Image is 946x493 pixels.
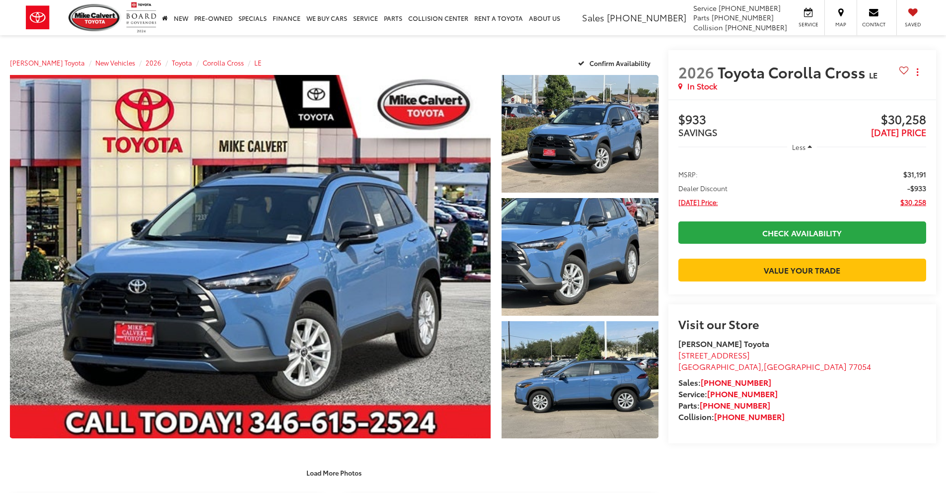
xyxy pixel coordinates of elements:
span: [GEOGRAPHIC_DATA] [678,360,761,372]
span: MSRP: [678,169,698,179]
img: Mike Calvert Toyota [69,4,121,31]
a: [PHONE_NUMBER] [701,376,771,388]
a: Expand Photo 3 [502,321,658,439]
strong: Sales: [678,376,771,388]
span: $933 [678,113,802,128]
a: LE [254,58,262,67]
span: -$933 [907,183,926,193]
span: Saved [902,21,924,28]
span: Map [830,21,852,28]
a: Value Your Trade [678,259,926,281]
button: Less [787,138,817,156]
a: [PERSON_NAME] Toyota [10,58,85,67]
span: $30,258 [900,197,926,207]
a: Expand Photo 0 [10,75,491,438]
strong: Collision: [678,411,785,422]
span: Dealer Discount [678,183,728,193]
span: Service [693,3,717,13]
span: 77054 [849,360,871,372]
a: [PHONE_NUMBER] [707,388,778,399]
span: [PHONE_NUMBER] [712,12,774,22]
strong: Service: [678,388,778,399]
span: Toyota Corolla Cross [718,61,869,82]
span: $30,258 [802,113,926,128]
button: Confirm Availability [573,54,658,71]
button: Actions [909,63,926,80]
strong: Parts: [678,399,770,411]
a: 2026 [146,58,161,67]
a: [PHONE_NUMBER] [714,411,785,422]
span: , [678,360,871,372]
a: Expand Photo 1 [502,75,658,193]
img: 2026 Toyota Corolla Cross LE [500,320,659,440]
span: Service [797,21,819,28]
span: Sales [582,11,604,24]
span: Less [792,142,805,151]
span: [DATE] PRICE [871,126,926,139]
span: Parts [693,12,710,22]
span: Collision [693,22,723,32]
span: 2026 [678,61,714,82]
span: dropdown dots [917,68,918,76]
a: Corolla Cross [203,58,244,67]
strong: [PERSON_NAME] Toyota [678,338,769,349]
span: SAVINGS [678,126,718,139]
span: $31,191 [903,169,926,179]
a: Expand Photo 2 [502,198,658,316]
a: Toyota [172,58,192,67]
a: Check Availability [678,221,926,244]
img: 2026 Toyota Corolla Cross LE [500,197,659,317]
span: [PHONE_NUMBER] [725,22,787,32]
span: Confirm Availability [589,59,651,68]
span: [DATE] Price: [678,197,718,207]
a: [STREET_ADDRESS] [GEOGRAPHIC_DATA],[GEOGRAPHIC_DATA] 77054 [678,349,871,372]
span: [GEOGRAPHIC_DATA] [764,360,847,372]
a: [PHONE_NUMBER] [700,399,770,411]
span: [PHONE_NUMBER] [719,3,781,13]
a: New Vehicles [95,58,135,67]
span: [PHONE_NUMBER] [607,11,686,24]
h2: Visit our Store [678,317,926,330]
img: 2026 Toyota Corolla Cross LE [500,73,659,194]
img: 2026 Toyota Corolla Cross LE [5,73,495,440]
button: Load More Photos [299,464,368,481]
span: In Stock [687,80,717,92]
span: [STREET_ADDRESS] [678,349,750,360]
span: LE [869,69,877,80]
span: Contact [862,21,885,28]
